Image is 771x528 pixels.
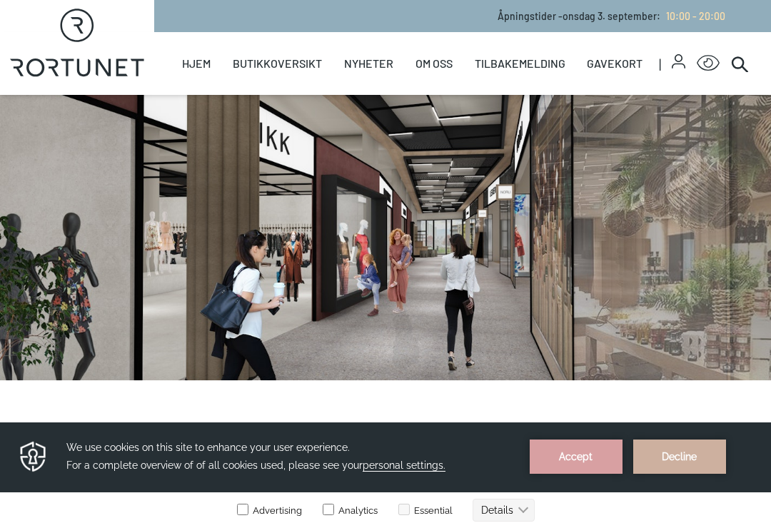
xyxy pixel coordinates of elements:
button: Open Accessibility Menu [697,52,720,75]
input: Essential [398,81,410,93]
button: Accept [530,17,623,51]
a: Tilbakemelding [475,32,565,95]
a: Butikkoversikt [233,32,322,95]
button: Decline [633,17,726,51]
label: Analytics [320,83,378,93]
a: Gavekort [587,32,642,95]
span: personal settings. [363,37,445,49]
p: Åpningstider - onsdag 3. september : [498,9,725,24]
input: Analytics [323,81,334,93]
a: Nyheter [344,32,393,95]
label: Essential [395,83,453,93]
span: 10:00 - 20:00 [666,10,725,22]
a: Om oss [415,32,453,95]
img: Privacy reminder [18,17,49,51]
a: Hjem [182,32,211,95]
h3: We use cookies on this site to enhance your user experience. For a complete overview of of all co... [66,16,513,52]
input: Advertising [237,81,248,93]
button: Details [473,76,535,99]
label: Advertising [236,83,302,93]
text: Details [481,82,513,93]
span: | [659,32,672,95]
a: 10:00 - 20:00 [660,10,725,22]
